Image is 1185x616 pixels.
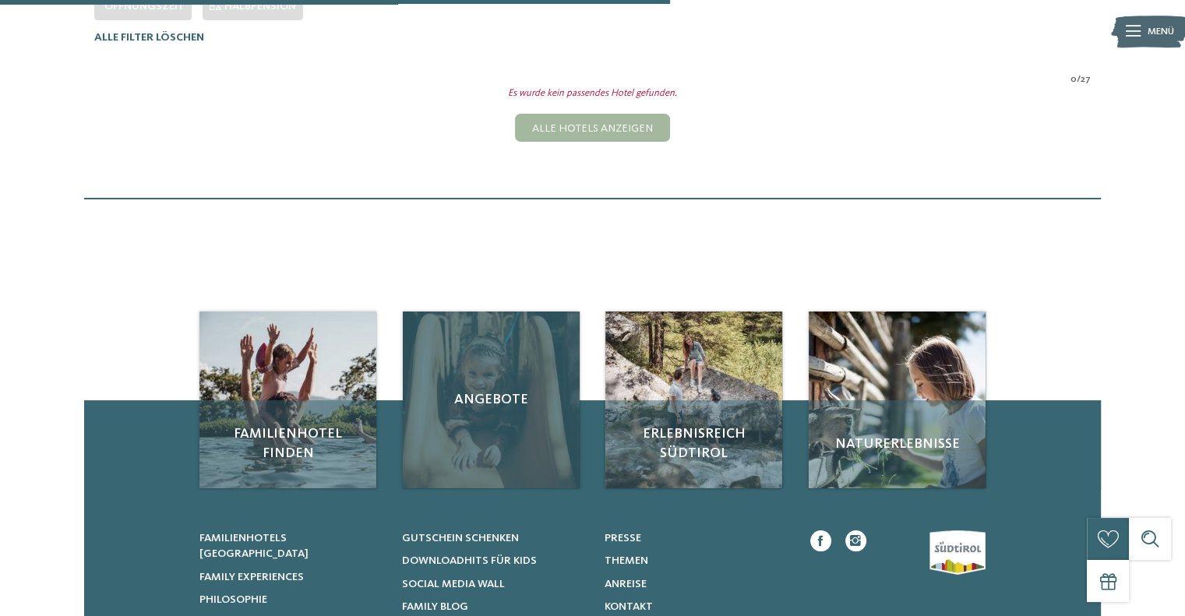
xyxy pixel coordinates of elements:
[402,576,587,592] a: Social Media Wall
[402,553,587,568] a: Downloadhits für Kids
[515,114,669,142] div: Alle Hotels anzeigen
[809,312,986,488] a: Familienhotels gesucht? Hier findet ihr die besten! Naturerlebnisse
[199,312,376,488] img: Familienhotels gesucht? Hier findet ihr die besten!
[199,569,384,585] a: Family Experiences
[213,424,362,463] span: Familienhotel finden
[604,601,652,612] span: Kontakt
[402,555,537,566] span: Downloadhits für Kids
[604,530,788,546] a: Presse
[604,555,647,566] span: Themen
[823,435,972,454] span: Naturerlebnisse
[94,32,204,43] span: Alle Filter löschen
[199,533,309,559] span: Familienhotels [GEOGRAPHIC_DATA]
[224,1,296,12] span: Halbpension
[402,601,468,612] span: Family Blog
[104,1,185,12] span: Öffnungszeit
[402,533,519,544] span: Gutschein schenken
[1070,72,1077,86] span: 0
[199,594,267,605] span: Philosophie
[199,530,384,561] a: Familienhotels [GEOGRAPHIC_DATA]
[402,579,505,590] span: Social Media Wall
[605,312,782,488] img: Familienhotels gesucht? Hier findet ihr die besten!
[1077,72,1081,86] span: /
[619,424,768,463] span: Erlebnisreich Südtirol
[604,576,788,592] a: Anreise
[604,533,640,544] span: Presse
[604,553,788,568] a: Themen
[403,312,580,488] a: Familienhotels gesucht? Hier findet ihr die besten! Angebote
[605,312,782,488] a: Familienhotels gesucht? Hier findet ihr die besten! Erlebnisreich Südtirol
[809,312,986,488] img: Familienhotels gesucht? Hier findet ihr die besten!
[1081,72,1091,86] span: 27
[402,599,587,614] a: Family Blog
[604,579,646,590] span: Anreise
[199,312,376,488] a: Familienhotels gesucht? Hier findet ihr die besten! Familienhotel finden
[83,86,1101,100] div: Es wurde kein passendes Hotel gefunden.
[604,599,788,614] a: Kontakt
[402,530,587,546] a: Gutschein schenken
[199,592,384,607] a: Philosophie
[199,572,304,583] span: Family Experiences
[417,390,566,410] span: Angebote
